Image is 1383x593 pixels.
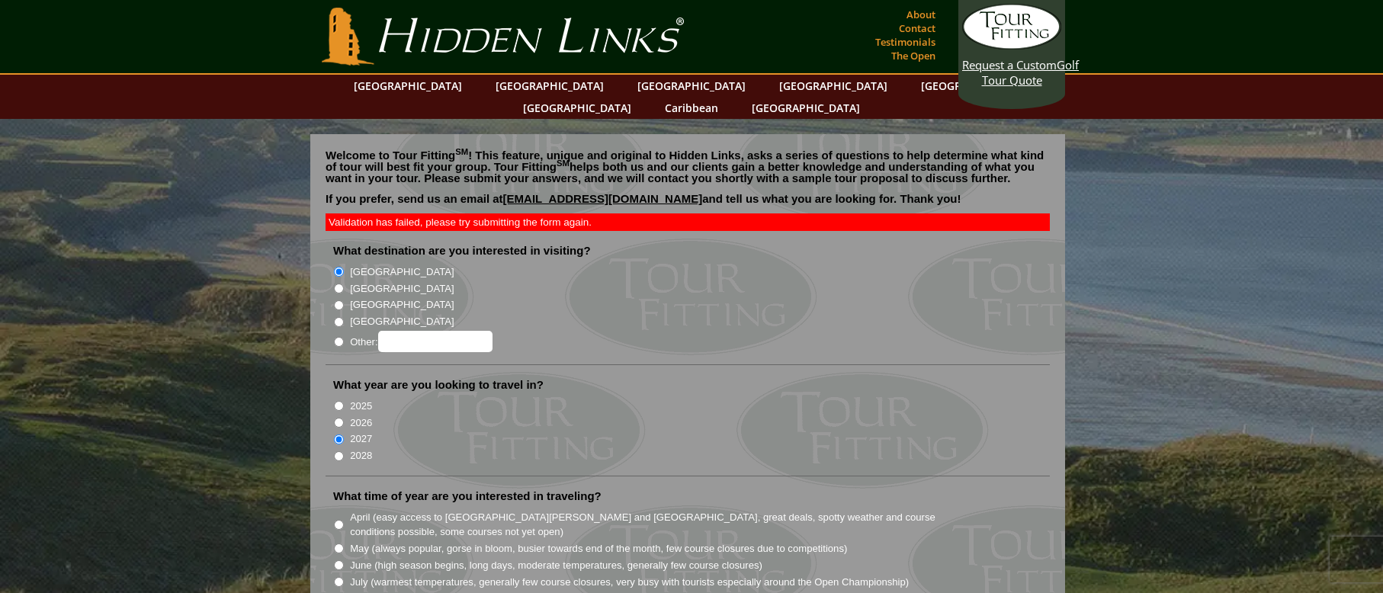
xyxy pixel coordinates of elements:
[455,147,468,156] sup: SM
[333,377,544,393] label: What year are you looking to travel in?
[350,331,492,352] label: Other:
[350,558,762,573] label: June (high season begins, long days, moderate temperatures, generally few course closures)
[913,75,1037,97] a: [GEOGRAPHIC_DATA]
[350,399,372,414] label: 2025
[350,415,372,431] label: 2026
[350,281,454,296] label: [GEOGRAPHIC_DATA]
[333,243,591,258] label: What destination are you interested in visiting?
[772,75,895,97] a: [GEOGRAPHIC_DATA]
[503,192,703,205] a: [EMAIL_ADDRESS][DOMAIN_NAME]
[350,297,454,313] label: [GEOGRAPHIC_DATA]
[962,4,1061,88] a: Request a CustomGolf Tour Quote
[350,541,847,556] label: May (always popular, gorse in bloom, busier towards end of the month, few course closures due to ...
[871,31,939,53] a: Testimonials
[346,75,470,97] a: [GEOGRAPHIC_DATA]
[903,4,939,25] a: About
[350,314,454,329] label: [GEOGRAPHIC_DATA]
[326,213,1050,231] div: Validation has failed, please try submitting the form again.
[378,331,493,352] input: Other:
[887,45,939,66] a: The Open
[744,97,868,119] a: [GEOGRAPHIC_DATA]
[326,193,1050,216] p: If you prefer, send us an email at and tell us what you are looking for. Thank you!
[350,510,963,540] label: April (easy access to [GEOGRAPHIC_DATA][PERSON_NAME] and [GEOGRAPHIC_DATA], great deals, spotty w...
[515,97,639,119] a: [GEOGRAPHIC_DATA]
[630,75,753,97] a: [GEOGRAPHIC_DATA]
[895,18,939,39] a: Contact
[488,75,611,97] a: [GEOGRAPHIC_DATA]
[350,448,372,463] label: 2028
[350,264,454,280] label: [GEOGRAPHIC_DATA]
[657,97,726,119] a: Caribbean
[962,57,1057,72] span: Request a Custom
[350,431,372,447] label: 2027
[350,575,909,590] label: July (warmest temperatures, generally few course closures, very busy with tourists especially aro...
[326,149,1050,184] p: Welcome to Tour Fitting ! This feature, unique and original to Hidden Links, asks a series of que...
[333,489,602,504] label: What time of year are you interested in traveling?
[557,159,570,168] sup: SM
